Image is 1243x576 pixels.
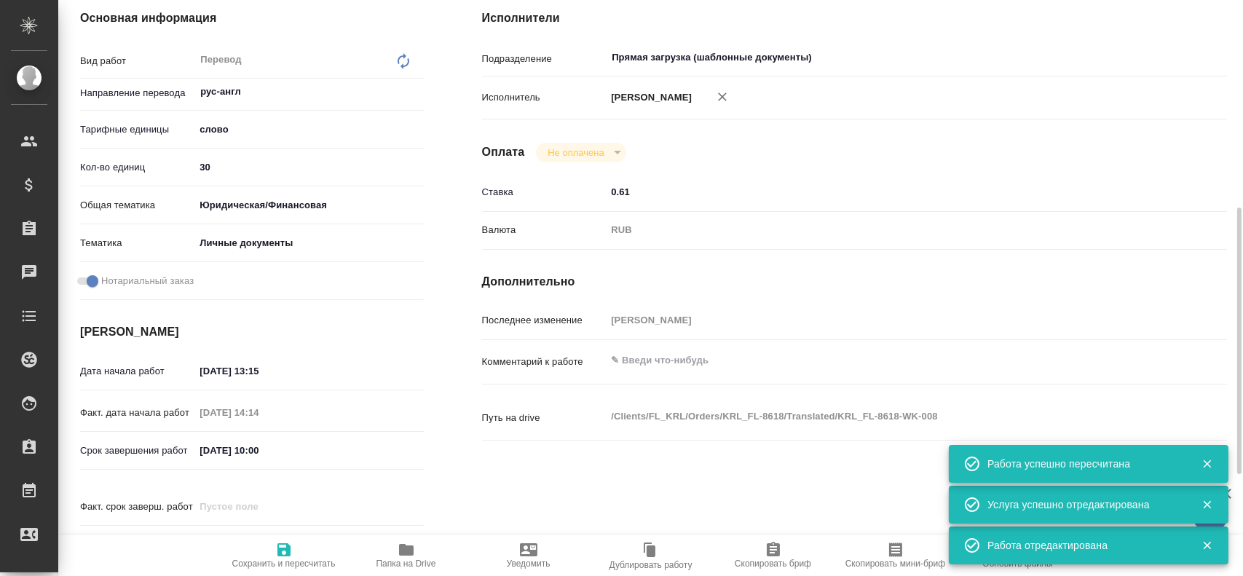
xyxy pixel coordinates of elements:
h4: Дополнительно [482,273,1227,291]
span: Нотариальный заказ [101,274,194,288]
button: Папка на Drive [345,535,467,576]
div: Услуга успешно отредактирована [987,497,1180,512]
input: Пустое поле [194,402,322,423]
input: Пустое поле [194,496,322,517]
button: Open [1157,56,1160,59]
textarea: /Clients/FL_KRL/Orders/KRL_FL-8618/Translated/KRL_FL-8618-WK-008 [606,404,1164,429]
p: Исполнитель [482,90,607,105]
button: Закрыть [1192,539,1222,552]
p: Валюта [482,223,607,237]
p: Общая тематика [80,198,194,213]
button: Удалить исполнителя [706,81,738,113]
button: Уведомить [467,535,590,576]
h4: Исполнители [482,9,1227,27]
p: Направление перевода [80,86,194,100]
input: ✎ Введи что-нибудь [194,440,322,461]
button: Дублировать работу [590,535,712,576]
p: Тарифные единицы [80,122,194,137]
p: Вид работ [80,54,194,68]
p: [PERSON_NAME] [606,90,692,105]
div: Работа успешно пересчитана [987,457,1180,471]
p: Путь на drive [482,411,607,425]
div: Юридическая/Финансовая [194,193,423,218]
button: Не оплачена [543,146,608,159]
span: Дублировать работу [609,560,692,570]
p: Ставка [482,185,607,200]
button: Сохранить и пересчитать [223,535,345,576]
p: Подразделение [482,52,607,66]
div: RUB [606,218,1164,242]
p: Факт. срок заверш. работ [80,500,194,514]
button: Закрыть [1192,457,1222,470]
input: ✎ Введи что-нибудь [194,534,322,555]
button: Open [416,90,419,93]
span: Сохранить и пересчитать [232,559,336,569]
input: ✎ Введи что-нибудь [194,360,322,382]
input: Пустое поле [606,309,1164,331]
button: Скопировать мини-бриф [834,535,957,576]
input: ✎ Введи что-нибудь [194,157,423,178]
span: Скопировать мини-бриф [845,559,945,569]
div: Работа отредактирована [987,538,1180,553]
button: Закрыть [1192,498,1222,511]
button: Скопировать бриф [712,535,834,576]
p: Тематика [80,236,194,250]
input: ✎ Введи что-нибудь [606,181,1164,202]
h4: [PERSON_NAME] [80,323,424,341]
h4: Основная информация [80,9,424,27]
span: Папка на Drive [376,559,436,569]
p: Кол-во единиц [80,160,194,175]
p: Факт. дата начала работ [80,406,194,420]
div: Личные документы [194,231,423,256]
div: слово [194,117,423,142]
p: Срок завершения работ [80,443,194,458]
p: Комментарий к работе [482,355,607,369]
span: Скопировать бриф [735,559,811,569]
h4: Оплата [482,143,525,161]
div: Не оплачена [536,143,626,162]
p: Дата начала работ [80,364,194,379]
p: Последнее изменение [482,313,607,328]
span: Уведомить [507,559,551,569]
